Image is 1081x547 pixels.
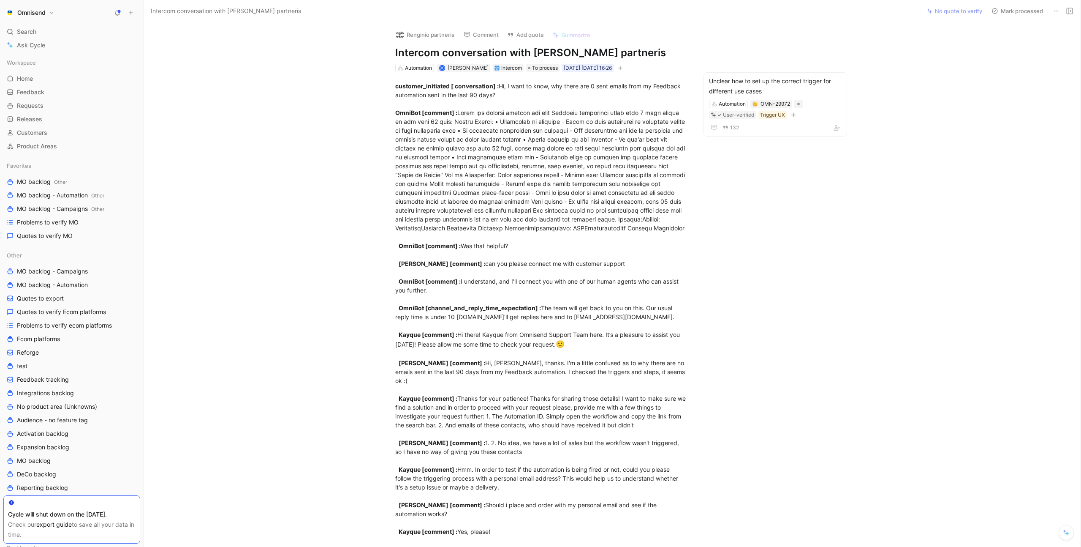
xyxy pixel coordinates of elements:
span: Other [54,179,67,185]
img: logo [396,30,404,39]
span: Problems to verify ecom platforms [17,321,112,330]
span: Releases [17,115,42,123]
span: Other [91,192,104,199]
span: Quotes to verify Ecom platforms [17,308,106,316]
span: Search [17,27,36,37]
img: 🤔 [752,101,758,107]
a: MO backlog - CampaignsOther [3,202,140,215]
strong: OmniBot [comment] : [399,242,461,249]
button: logoRenginio partneris [392,28,458,41]
button: OmnisendOmnisend [3,7,57,19]
span: [PERSON_NAME] [448,65,489,71]
span: Summarize [562,31,590,39]
div: Automation [719,100,746,108]
a: No product area (Unknowns) [3,400,140,413]
span: 🙂 [556,340,565,348]
strong: Kayque [comment] : [399,528,457,535]
span: Reforge [17,348,39,357]
div: OtherMO backlog - CampaignsMO backlog - AutomationQuotes to exportQuotes to verify Ecom platforms... [3,249,140,535]
div: Check our to save all your data in time. [8,520,136,540]
span: MO backlog - Automation [17,281,88,289]
strong: OmniBot [comment] : [399,278,461,285]
span: No product area (Unknowns) [17,402,97,411]
span: Integrations backlog [17,389,74,397]
span: Reporting backlog [17,484,68,492]
a: MO backlog - Campaigns [3,265,140,278]
a: Integrations backlog [3,387,140,399]
span: Ecom platforms [17,335,60,343]
a: Quotes to verify Ecom platforms [3,306,140,318]
a: Ecom platforms [3,333,140,345]
a: DeCo backlog [3,468,140,481]
h1: Omnisend [17,9,46,16]
div: Favorites [3,159,140,172]
span: Favorites [7,161,31,170]
span: Intercom conversation with [PERSON_NAME] partneris [151,6,301,16]
span: Expansion backlog [17,443,69,451]
strong: OmniBot [comment] : [395,109,457,116]
span: Other [91,206,104,212]
div: To process [526,64,560,72]
button: 132 [721,123,741,132]
a: Problems to verify ecom platforms [3,319,140,332]
a: Releases [3,113,140,126]
a: Feedback tracking [3,373,140,386]
span: Other [7,251,22,260]
a: Home [3,72,140,85]
span: Home [17,74,33,83]
span: Quotes to verify MO [17,232,73,240]
span: Ask Cycle [17,40,45,50]
h1: Intercom conversation with [PERSON_NAME] partneris [395,46,687,60]
span: Activation backlog [17,429,68,438]
a: Problems to verify MO [3,216,140,229]
span: test [17,362,27,370]
button: 🤔 [752,101,758,107]
button: Comment [460,29,502,41]
a: export guide [36,521,72,528]
div: Trigger UX [760,111,785,119]
div: Cycle will shut down on the [DATE]. [8,509,136,520]
span: Feedback tracking [17,375,69,384]
span: MO backlog [17,178,67,186]
span: Problems to verify MO [17,218,79,227]
strong: Kayque [comment] : [399,331,457,338]
strong: customer_initiated [ conversation] : [395,82,499,90]
button: Mark processed [988,5,1047,17]
span: Requests [17,101,43,110]
div: Workspace [3,56,140,69]
a: MO backlogOther [3,175,140,188]
span: Quotes to export [17,294,64,303]
strong: [PERSON_NAME] [comment] : [399,260,485,267]
button: Summarize [549,29,594,41]
a: MO backlog [3,454,140,467]
a: Reforge [3,346,140,359]
div: [DATE] [DATE] 16:26 [564,64,612,72]
div: Search [3,25,140,38]
a: Requests [3,99,140,112]
a: MO backlog - Automation [3,279,140,291]
span: Audience - no feature tag [17,416,88,424]
a: Quotes to verify MO [3,230,140,242]
span: MO backlog - Automation [17,191,104,200]
div: Intercom [501,64,522,72]
strong: [PERSON_NAME] [comment] : [399,501,485,509]
span: Customers [17,129,47,137]
a: Quotes to export [3,292,140,305]
strong: OmniBot [channel_and_reply_time_expectation] : [399,304,541,312]
span: MO backlog - Campaigns [17,205,104,213]
div: Other [3,249,140,262]
div: OMN-29972 [761,100,790,108]
img: Omnisend [5,8,14,17]
button: Add quote [503,29,548,41]
strong: Kayque [comment] : [399,466,457,473]
div: Automation [405,64,432,72]
a: MO backlog - AutomationOther [3,189,140,202]
a: Customers [3,126,140,139]
span: To process [532,64,558,72]
span: DeCo backlog [17,470,56,479]
div: K [440,66,444,70]
a: Feedback [3,86,140,98]
span: Product Areas [17,142,57,150]
span: MO backlog [17,457,51,465]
